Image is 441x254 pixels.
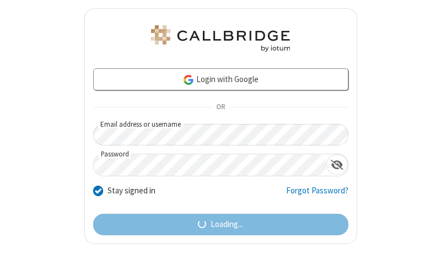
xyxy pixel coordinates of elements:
input: Email address or username [93,124,348,145]
img: Astra [149,25,292,52]
div: Show password [326,154,348,175]
img: google-icon.png [182,74,195,86]
a: Forgot Password? [286,185,348,206]
button: Loading... [93,214,348,236]
span: OR [212,100,229,115]
iframe: Chat [413,225,433,246]
a: Login with Google [93,68,348,90]
input: Password [94,154,326,176]
label: Stay signed in [107,185,155,197]
span: Loading... [211,218,243,231]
